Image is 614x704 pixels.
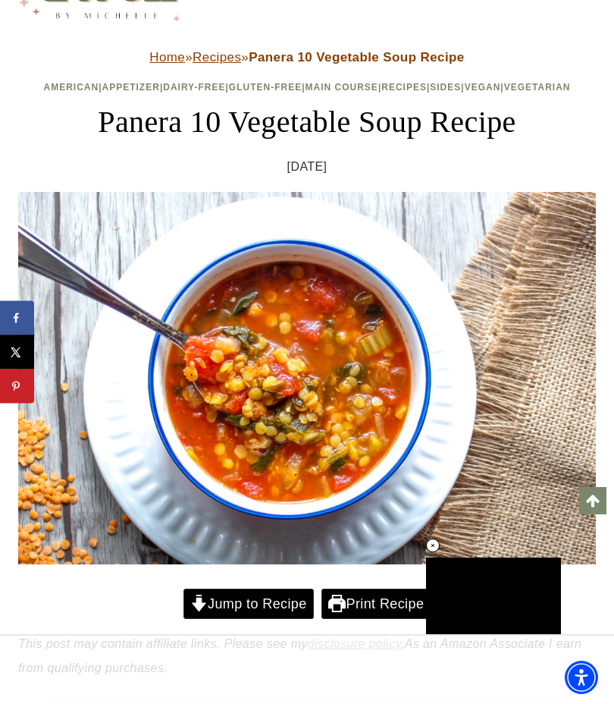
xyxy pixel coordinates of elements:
[44,82,571,93] span: | | | | | | | |
[249,50,465,64] strong: Panera 10 Vegetable Soup Recipe
[229,82,302,93] a: Gluten-Free
[321,589,431,620] a: Print Recipe
[31,636,583,704] iframe: Advertisement
[504,82,571,93] a: Vegetarian
[565,661,598,694] div: Accessibility Menu
[305,82,378,93] a: Main Course
[102,82,160,93] a: Appetizer
[430,82,461,93] a: Sides
[18,192,596,564] img: Panera soup in a bowl
[149,50,464,64] span: » »
[149,50,185,64] a: Home
[287,157,327,177] time: [DATE]
[579,487,606,514] a: Scroll to top
[193,50,241,64] a: Recipes
[163,82,225,93] a: Dairy-Free
[465,82,501,93] a: Vegan
[44,82,99,93] a: American
[381,82,427,93] a: Recipes
[183,589,314,620] a: Jump to Recipe
[18,99,596,145] h1: Panera 10 Vegetable Soup Recipe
